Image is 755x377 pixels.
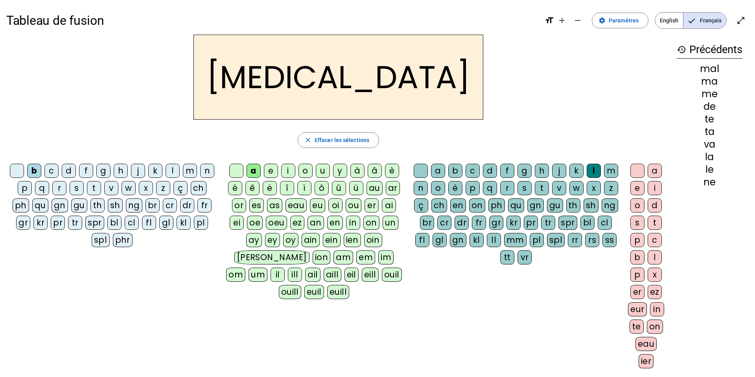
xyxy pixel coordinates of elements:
mat-button-toggle-group: Language selection [655,12,727,29]
div: gr [489,216,503,230]
div: gn [450,233,466,247]
span: Effacer les sélections [315,135,369,145]
div: bl [580,216,595,230]
div: b [630,250,645,264]
div: ez [648,285,662,299]
div: spr [558,216,577,230]
div: en [450,198,466,213]
div: en [327,216,343,230]
div: m [604,164,618,178]
div: on [647,320,663,334]
div: ç [414,198,428,213]
div: ph [488,198,505,213]
div: eau [635,337,657,351]
div: au [366,181,383,195]
div: î [280,181,294,195]
div: dr [455,216,469,230]
div: fl [142,216,156,230]
div: eau [285,198,307,213]
div: pr [524,216,538,230]
div: ein [323,233,341,247]
div: euil [304,285,324,299]
div: ng [602,198,618,213]
div: ail [305,268,320,282]
div: p [466,181,480,195]
div: me [677,89,742,99]
div: s [630,216,645,230]
div: ain [302,233,320,247]
div: m [183,164,197,178]
div: cl [125,216,139,230]
div: phr [113,233,133,247]
div: in [650,302,664,316]
div: j [131,164,145,178]
mat-icon: remove [573,16,582,25]
div: p [630,268,645,282]
div: r [52,181,66,195]
div: ch [191,181,206,195]
div: tt [500,250,514,264]
div: um [249,268,267,282]
div: x [648,268,662,282]
div: ien [344,233,361,247]
div: ë [263,181,277,195]
div: h [114,164,128,178]
span: Paramètres [609,16,639,25]
div: spl [92,233,110,247]
div: te [630,320,644,334]
div: aill [324,268,341,282]
button: Paramètres [592,13,648,28]
span: Français [683,13,726,28]
div: [PERSON_NAME] [234,250,309,264]
div: gl [159,216,173,230]
div: th [566,198,580,213]
div: i [281,164,295,178]
div: qu [32,198,48,213]
div: ï [297,181,311,195]
div: ô [315,181,329,195]
div: vr [517,250,532,264]
div: r [500,181,514,195]
div: fr [197,198,212,213]
div: o [431,181,445,195]
mat-icon: settings [598,17,606,24]
div: w [569,181,584,195]
div: d [483,164,497,178]
button: Diminuer la taille de la police [570,13,586,28]
div: oin [364,233,382,247]
div: gu [547,198,563,213]
div: a [247,164,261,178]
div: la [677,152,742,162]
div: e [264,164,278,178]
div: s [517,181,532,195]
div: euill [327,285,349,299]
div: x [139,181,153,195]
div: t [648,216,662,230]
div: é [448,181,462,195]
div: ai [382,198,396,213]
div: em [356,250,375,264]
div: i [648,181,662,195]
div: ion [313,250,331,264]
div: on [363,216,379,230]
div: ei [230,216,244,230]
div: gu [71,198,87,213]
h1: Tableau de fusion [6,8,538,33]
div: in [346,216,360,230]
div: ê [245,181,260,195]
div: f [500,164,514,178]
div: te [677,115,742,124]
div: ta [677,127,742,137]
div: bl [107,216,122,230]
div: on [469,198,485,213]
div: om [226,268,245,282]
div: k [569,164,584,178]
div: kl [470,233,484,247]
div: ar [386,181,400,195]
button: Effacer les sélections [298,132,379,148]
div: ne [677,177,742,187]
div: q [483,181,497,195]
div: n [200,164,214,178]
div: x [587,181,601,195]
div: y [333,164,347,178]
